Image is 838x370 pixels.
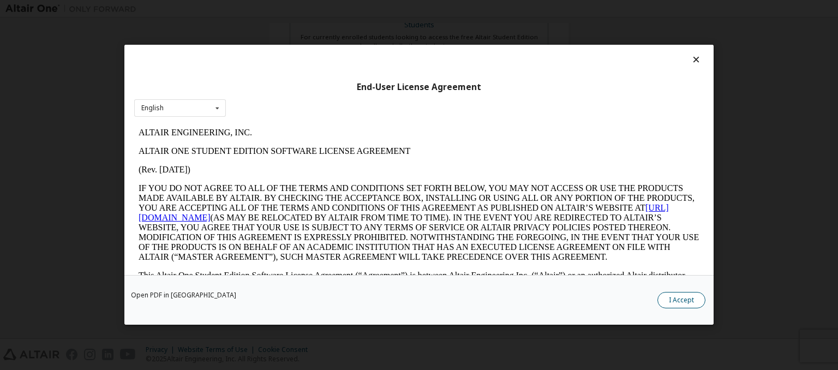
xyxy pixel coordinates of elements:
[657,293,705,309] button: I Accept
[4,60,565,139] p: IF YOU DO NOT AGREE TO ALL OF THE TERMS AND CONDITIONS SET FORTH BELOW, YOU MAY NOT ACCESS OR USE...
[4,80,535,99] a: [URL][DOMAIN_NAME]
[4,147,565,187] p: This Altair One Student Edition Software License Agreement (“Agreement”) is between Altair Engine...
[141,105,164,111] div: English
[4,23,565,33] p: ALTAIR ONE STUDENT EDITION SOFTWARE LICENSE AGREEMENT
[131,293,236,299] a: Open PDF in [GEOGRAPHIC_DATA]
[4,41,565,51] p: (Rev. [DATE])
[134,82,704,93] div: End-User License Agreement
[4,4,565,14] p: ALTAIR ENGINEERING, INC.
